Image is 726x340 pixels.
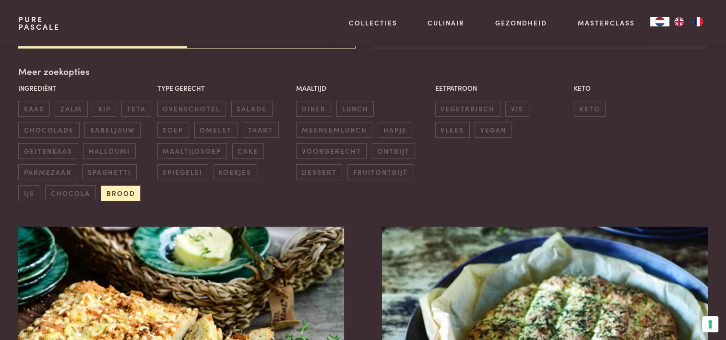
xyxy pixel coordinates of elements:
[574,101,606,117] span: keto
[157,143,227,159] span: maaltijdsoep
[296,143,367,159] span: voorgerecht
[243,122,279,138] span: taart
[505,101,529,117] span: vis
[428,18,464,28] a: Culinair
[18,15,60,31] a: PurePascale
[435,101,500,117] span: vegetarisch
[669,17,689,26] a: EN
[435,83,569,93] p: Eetpatroon
[55,101,87,117] span: zalm
[45,185,95,201] span: chocola
[232,143,264,159] span: cake
[101,185,141,201] span: brood
[18,101,49,117] span: kaas
[347,164,413,180] span: fruitontbijt
[18,164,77,180] span: parmezaan
[157,122,189,138] span: soep
[157,164,208,180] span: spiegelei
[336,101,374,117] span: lunch
[18,83,152,93] p: Ingrediënt
[296,122,372,138] span: meeneemlunch
[121,101,151,117] span: feta
[93,101,116,117] span: kip
[18,143,78,159] span: geitenkaas
[157,101,226,117] span: ovenschotel
[194,122,238,138] span: omelet
[702,316,718,332] button: Uw voorkeuren voor toestemming voor trackingtechnologieën
[84,122,140,138] span: kabeljauw
[231,101,273,117] span: salade
[689,17,708,26] a: FR
[82,164,136,180] span: spaghetti
[574,83,708,93] p: Keto
[18,185,40,201] span: ijs
[650,17,669,26] div: Language
[650,17,708,26] aside: Language selected: Nederlands
[475,122,512,138] span: vegan
[157,83,291,93] p: Type gerecht
[296,83,430,93] p: Maaltijd
[669,17,708,26] ul: Language list
[83,143,135,159] span: halloumi
[296,164,342,180] span: dessert
[296,101,331,117] span: diner
[578,18,635,28] a: Masterclass
[214,164,257,180] span: koekjes
[495,18,547,28] a: Gezondheid
[372,143,415,159] span: ontbijt
[378,122,412,138] span: hapje
[349,18,397,28] a: Collecties
[18,122,79,138] span: chocolade
[650,17,669,26] a: NL
[435,122,470,138] span: vlees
